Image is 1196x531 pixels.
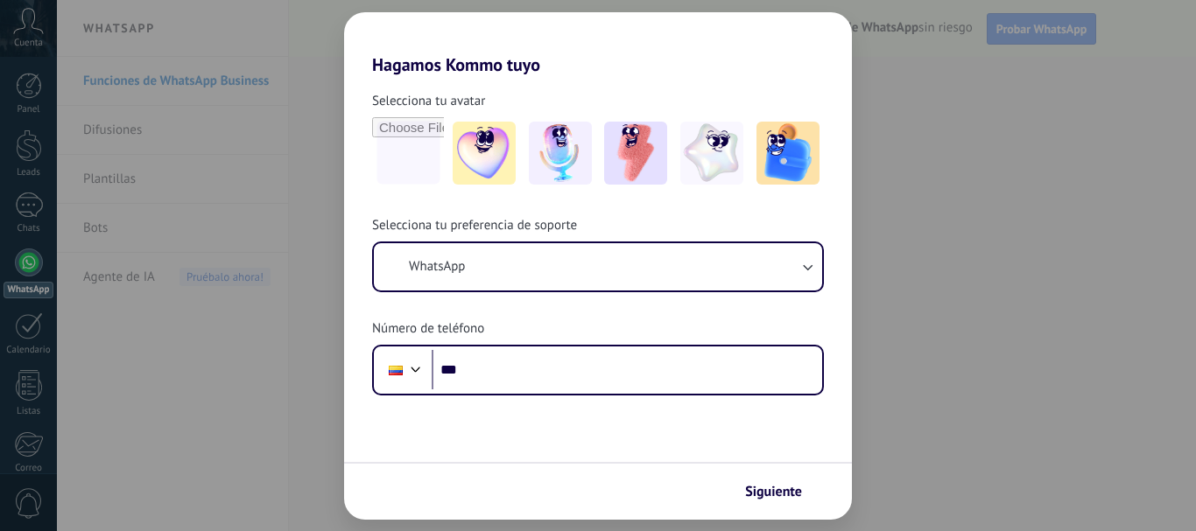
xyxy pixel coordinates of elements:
div: Colombia: + 57 [379,352,412,388]
button: Siguiente [737,477,826,507]
img: -4.jpeg [680,122,743,185]
span: Siguiente [745,486,802,498]
img: -5.jpeg [756,122,820,185]
img: -3.jpeg [604,122,667,185]
span: Selecciona tu avatar [372,93,485,110]
img: -1.jpeg [453,122,516,185]
h2: Hagamos Kommo tuyo [344,12,852,75]
img: -2.jpeg [529,122,592,185]
span: WhatsApp [409,258,465,276]
span: Número de teléfono [372,320,484,338]
span: Selecciona tu preferencia de soporte [372,217,577,234]
button: WhatsApp [374,243,822,290]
